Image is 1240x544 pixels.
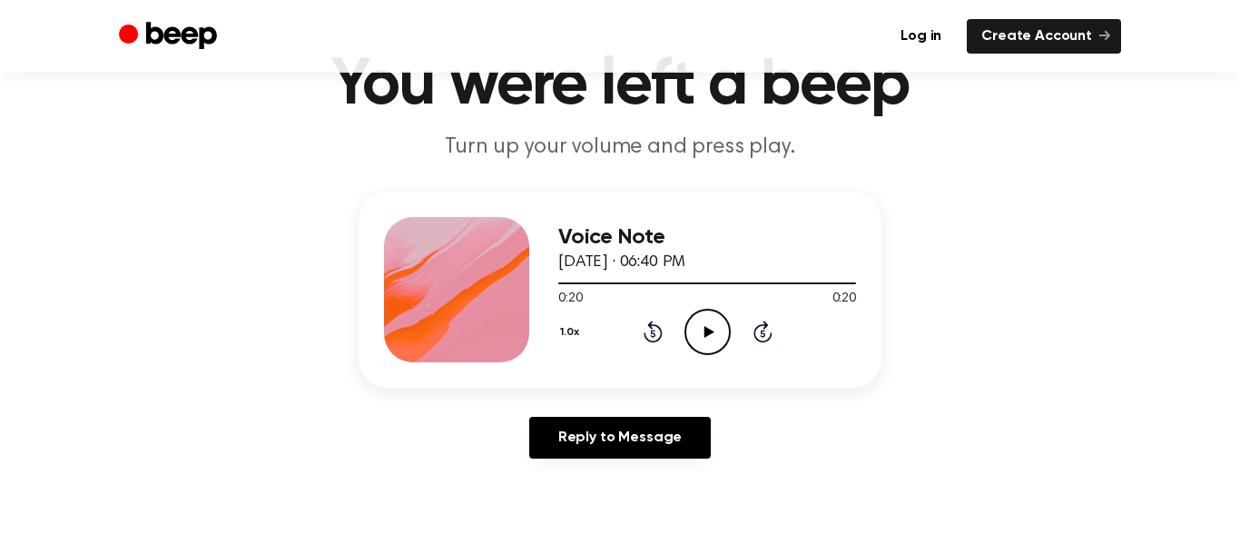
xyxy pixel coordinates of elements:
a: Log in [886,19,956,54]
span: 0:20 [558,290,582,309]
span: [DATE] · 06:40 PM [558,254,685,271]
span: 0:20 [832,290,856,309]
a: Beep [119,19,221,54]
button: 1.0x [558,317,586,348]
h1: You were left a beep [155,53,1085,118]
a: Create Account [967,19,1121,54]
h3: Voice Note [558,225,856,250]
p: Turn up your volume and press play. [271,133,969,163]
a: Reply to Message [529,417,711,459]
